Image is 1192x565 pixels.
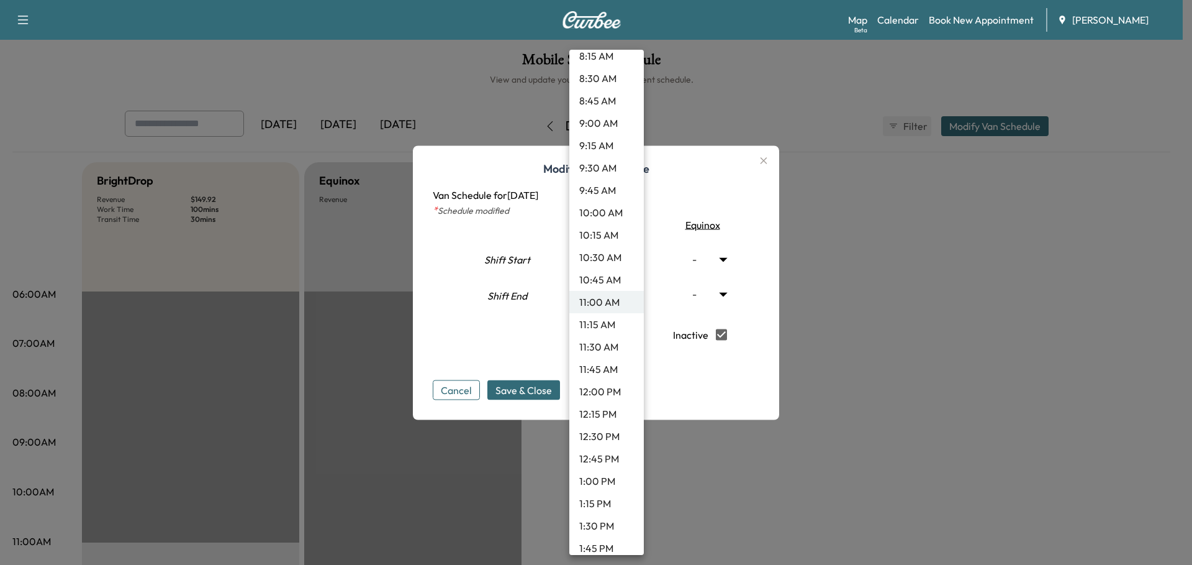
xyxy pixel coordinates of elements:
[569,246,644,269] li: 10:30 AM
[569,269,644,291] li: 10:45 AM
[569,470,644,492] li: 1:00 PM
[569,336,644,358] li: 11:30 AM
[569,537,644,559] li: 1:45 PM
[569,358,644,380] li: 11:45 AM
[569,224,644,246] li: 10:15 AM
[569,403,644,425] li: 12:15 PM
[569,291,644,313] li: 11:00 AM
[569,313,644,336] li: 11:15 AM
[569,201,644,224] li: 10:00 AM
[569,425,644,448] li: 12:30 PM
[569,515,644,537] li: 1:30 PM
[569,67,644,90] li: 8:30 AM
[569,448,644,470] li: 12:45 PM
[569,179,644,201] li: 9:45 AM
[569,112,644,134] li: 9:00 AM
[569,45,644,67] li: 8:15 AM
[569,157,644,179] li: 9:30 AM
[569,380,644,403] li: 12:00 PM
[569,134,644,157] li: 9:15 AM
[569,492,644,515] li: 1:15 PM
[569,90,644,112] li: 8:45 AM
